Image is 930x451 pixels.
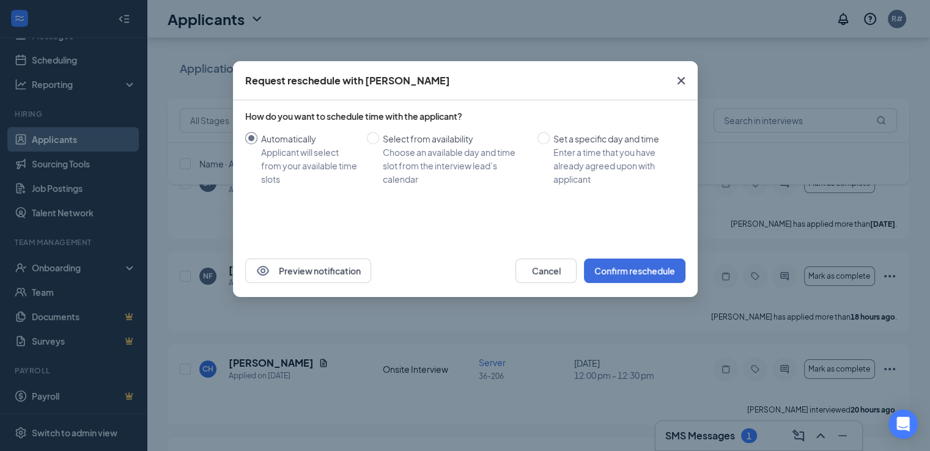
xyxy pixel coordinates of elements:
div: Automatically [261,132,357,145]
svg: Eye [256,263,270,278]
div: How do you want to schedule time with the applicant? [245,110,685,122]
button: Cancel [515,258,577,283]
div: Request reschedule with [PERSON_NAME] [245,74,450,87]
div: Open Intercom Messenger [888,409,918,439]
div: Applicant will select from your available time slots [261,145,357,186]
svg: Cross [674,73,688,88]
div: Choose an available day and time slot from the interview lead’s calendar [383,145,528,186]
button: Close [665,61,698,100]
div: Select from availability [383,132,528,145]
div: Set a specific day and time [553,132,676,145]
button: EyePreview notification [245,258,371,283]
div: Enter a time that you have already agreed upon with applicant [553,145,676,186]
button: Confirm reschedule [584,258,685,283]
